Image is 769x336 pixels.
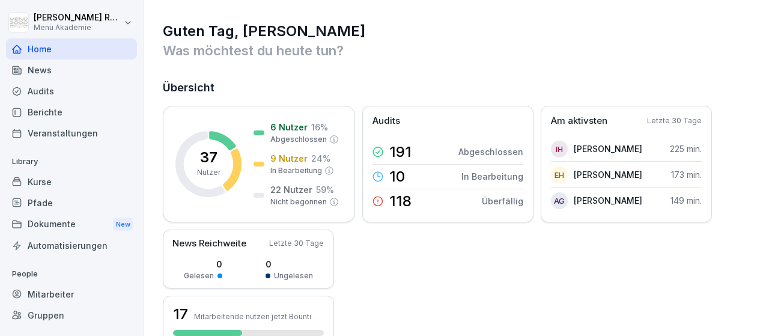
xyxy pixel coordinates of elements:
p: News Reichweite [172,237,246,251]
p: [PERSON_NAME] [574,142,642,155]
div: AG [551,192,568,209]
p: 0 [184,258,222,270]
h1: Guten Tag, [PERSON_NAME] [163,22,751,41]
a: News [6,60,137,81]
p: 9 Nutzer [270,152,308,165]
p: In Bearbeitung [461,170,523,183]
p: 22 Nutzer [270,183,312,196]
p: Ungelesen [274,270,313,281]
div: Dokumente [6,213,137,236]
a: Audits [6,81,137,102]
p: Nutzer [197,167,220,178]
a: Gruppen [6,305,137,326]
p: Abgeschlossen [270,134,327,145]
a: Automatisierungen [6,235,137,256]
a: Home [6,38,137,60]
p: Letzte 30 Tage [647,115,702,126]
p: In Bearbeitung [270,165,322,176]
p: 16 % [311,121,328,133]
a: Berichte [6,102,137,123]
a: Veranstaltungen [6,123,137,144]
p: [PERSON_NAME] [574,194,642,207]
p: Letzte 30 Tage [269,238,324,249]
p: 0 [266,258,313,270]
p: Gelesen [184,270,214,281]
h2: Übersicht [163,79,751,96]
p: [PERSON_NAME] Rolink [34,13,121,23]
a: Kurse [6,171,137,192]
a: DokumenteNew [6,213,137,236]
h3: 17 [173,304,188,325]
p: 173 min. [671,168,702,181]
p: Menü Akademie [34,23,121,32]
p: Am aktivsten [551,114,607,128]
p: 59 % [316,183,334,196]
p: Nicht begonnen [270,197,327,207]
p: 37 [200,150,217,165]
p: 191 [389,145,412,159]
p: Überfällig [482,195,523,207]
p: 10 [389,170,405,184]
div: EH [551,166,568,183]
p: 6 Nutzer [270,121,308,133]
p: Was möchtest du heute tun? [163,41,751,60]
a: Pfade [6,192,137,213]
p: 118 [389,194,412,209]
a: Mitarbeiter [6,284,137,305]
div: New [113,218,133,231]
p: 149 min. [670,194,702,207]
p: Audits [372,114,400,128]
p: Library [6,152,137,171]
p: 24 % [311,152,330,165]
p: People [6,264,137,284]
p: Abgeschlossen [458,145,523,158]
p: 225 min. [670,142,702,155]
div: IH [551,141,568,157]
p: Mitarbeitende nutzen jetzt Bounti [194,312,311,321]
p: [PERSON_NAME] [574,168,642,181]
